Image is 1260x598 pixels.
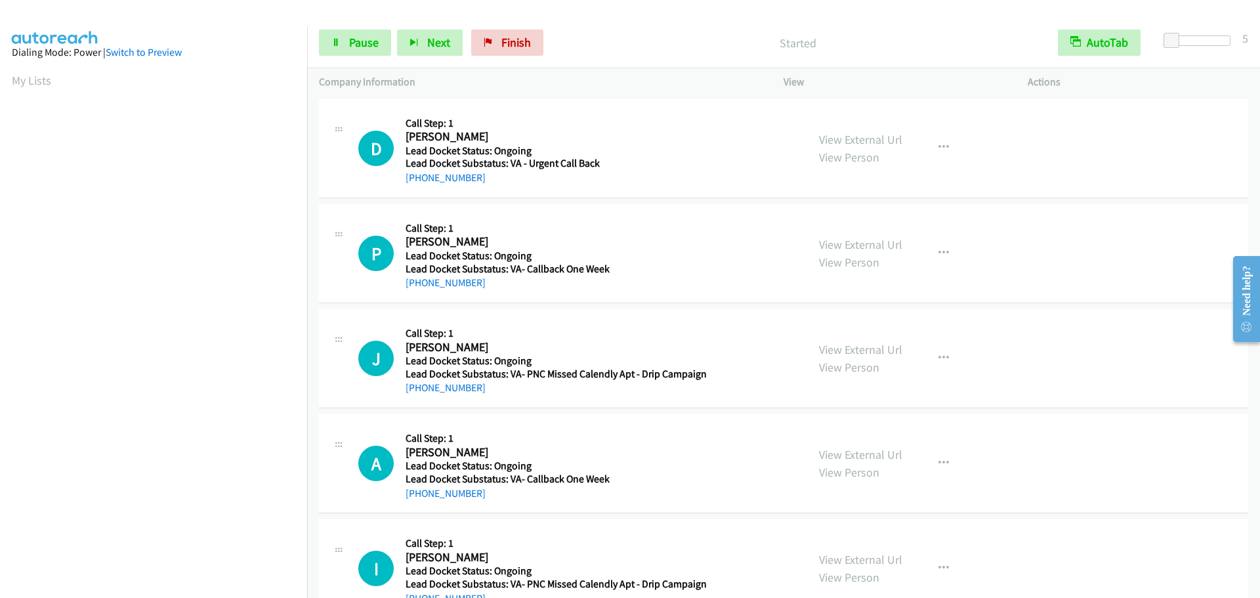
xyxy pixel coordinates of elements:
a: [PHONE_NUMBER] [406,487,486,500]
div: The call is yet to be attempted [358,131,394,166]
h1: J [358,341,394,376]
a: View External Url [819,132,902,147]
h5: Lead Docket Substatus: VA- Callback One Week [406,263,702,276]
h1: P [358,236,394,271]
span: Pause [349,35,379,50]
h5: Lead Docket Status: Ongoing [406,144,702,158]
a: View External Url [819,447,902,462]
h5: Lead Docket Status: Ongoing [406,249,702,263]
h5: Call Step: 1 [406,432,702,445]
h5: Lead Docket Substatus: VA- PNC Missed Calendly Apt - Drip Campaign [406,368,707,381]
div: The call is yet to be attempted [358,236,394,271]
h5: Call Step: 1 [406,222,702,235]
h5: Lead Docket Status: Ongoing [406,354,707,368]
a: View Person [819,150,879,165]
a: My Lists [12,73,51,88]
h5: Lead Docket Status: Ongoing [406,565,707,578]
h2: [PERSON_NAME] [406,129,702,144]
h5: Call Step: 1 [406,537,707,550]
h5: Lead Docket Substatus: VA - Urgent Call Back [406,157,702,170]
a: [PHONE_NUMBER] [406,381,486,394]
h1: I [358,551,394,586]
h5: Lead Docket Substatus: VA- PNC Missed Calendly Apt - Drip Campaign [406,578,707,591]
h1: A [358,446,394,481]
a: Finish [471,30,543,56]
p: Actions [1028,74,1248,90]
h2: [PERSON_NAME] [406,550,702,565]
span: Finish [501,35,531,50]
a: View External Url [819,552,902,567]
h5: Lead Docket Status: Ongoing [406,459,702,473]
a: View Person [819,465,879,480]
button: AutoTab [1058,30,1141,56]
a: View Person [819,360,879,375]
h2: [PERSON_NAME] [406,234,702,249]
a: View External Url [819,237,902,252]
a: View Person [819,570,879,585]
h2: [PERSON_NAME] [406,340,702,355]
a: [PHONE_NUMBER] [406,276,486,289]
div: The call is yet to be attempted [358,446,394,481]
span: Next [427,35,450,50]
div: Dialing Mode: Power | [12,45,295,60]
div: The call is yet to be attempted [358,341,394,376]
iframe: Resource Center [1222,247,1260,351]
a: View Person [819,255,879,270]
h1: D [358,131,394,166]
h5: Call Step: 1 [406,117,702,130]
h5: Lead Docket Substatus: VA- Callback One Week [406,473,702,486]
button: Next [397,30,463,56]
a: View External Url [819,342,902,357]
div: The call is yet to be attempted [358,551,394,586]
a: Pause [319,30,391,56]
a: [PHONE_NUMBER] [406,171,486,184]
p: Company Information [319,74,760,90]
h5: Call Step: 1 [406,327,707,340]
p: View [784,74,1004,90]
div: 5 [1242,30,1248,47]
p: Started [561,34,1034,52]
a: Switch to Preview [106,46,182,58]
div: Delay between calls (in seconds) [1170,35,1230,46]
h2: [PERSON_NAME] [406,445,702,460]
